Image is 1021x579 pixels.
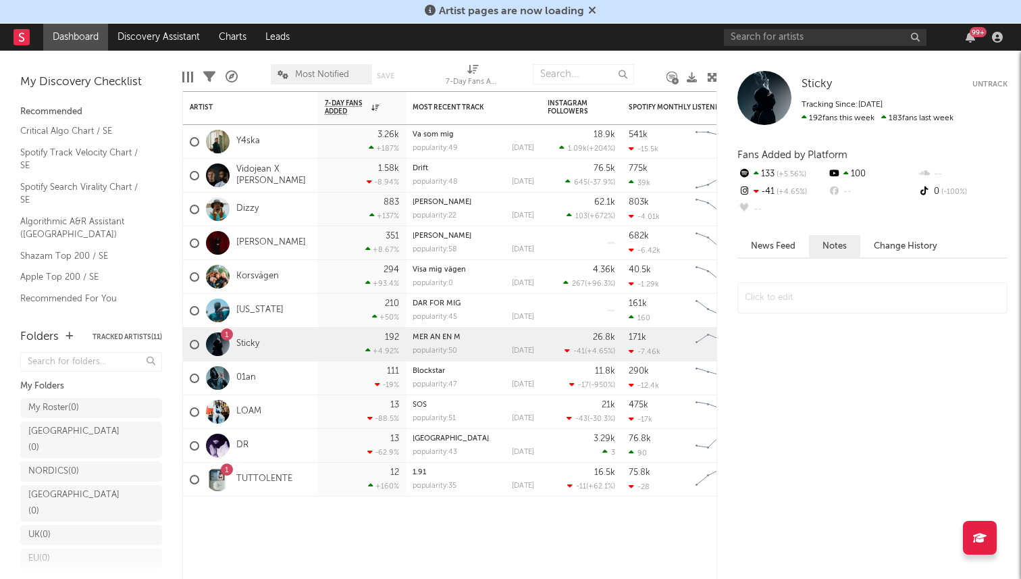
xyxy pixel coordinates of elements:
[20,214,149,242] a: Algorithmic A&R Assistant ([GEOGRAPHIC_DATA])
[413,300,461,307] a: DÄR FÖR MIG
[593,266,615,274] div: 4.36k
[413,334,534,341] div: MER ÄN EN M
[689,125,750,159] svg: Chart title
[629,449,647,457] div: 90
[413,280,453,287] div: popularity: 0
[413,435,489,443] a: [GEOGRAPHIC_DATA]
[575,213,587,220] span: 103
[413,313,457,321] div: popularity: 45
[629,482,650,491] div: -28
[629,198,649,207] div: 803k
[576,483,586,490] span: -11
[108,24,209,51] a: Discovery Assistant
[236,338,259,350] a: Sticky
[972,78,1007,91] button: Untrack
[413,415,456,422] div: popularity: 51
[384,266,399,274] div: 294
[413,232,534,240] div: Sista Gång
[589,145,613,153] span: +204 %
[43,24,108,51] a: Dashboard
[446,74,500,91] div: 7-Day Fans Added (7-Day Fans Added)
[512,415,534,422] div: [DATE]
[775,188,807,196] span: +4.65 %
[689,159,750,193] svg: Chart title
[512,212,534,220] div: [DATE]
[236,136,260,147] a: Y4ska
[590,179,613,186] span: -37.9 %
[802,78,832,90] span: Sticky
[203,57,215,97] div: Filters
[367,178,399,186] div: -8.94 %
[689,328,750,361] svg: Chart title
[413,300,534,307] div: DÄR FÖR MIG
[629,434,651,443] div: 76.8k
[593,333,615,342] div: 26.8k
[20,145,149,173] a: Spotify Track Velocity Chart / SE
[295,70,349,79] span: Most Notified
[20,378,162,395] div: My Folders
[20,291,149,306] a: Recommended For You
[737,166,827,183] div: 133
[20,422,162,458] a: [GEOGRAPHIC_DATA](0)
[413,334,461,341] a: MER ÄN EN M
[413,469,426,476] a: 1.91
[737,150,847,160] span: Fans Added by Platform
[737,201,827,218] div: --
[236,474,292,485] a: TUTTOLENTE
[386,232,399,241] div: 351
[689,429,750,463] svg: Chart title
[939,188,967,196] span: -100 %
[689,260,750,294] svg: Chart title
[385,333,399,342] div: 192
[563,279,615,288] div: ( )
[512,280,534,287] div: [DATE]
[413,401,427,409] a: SOS
[966,32,975,43] button: 99+
[236,271,279,282] a: Korsvägen
[372,313,399,322] div: +50 %
[365,279,399,288] div: +93.4 %
[413,469,534,476] div: 1.91
[724,29,926,46] input: Search for artists
[512,482,534,490] div: [DATE]
[28,463,79,480] div: NORDICS ( 0 )
[594,434,615,443] div: 3.29k
[369,211,399,220] div: +137 %
[595,367,615,376] div: 11.8k
[413,131,454,139] a: Va som mig
[20,180,149,207] a: Spotify Search Virality Chart / SE
[413,199,471,206] a: [PERSON_NAME]
[413,368,534,375] div: Blockstar
[20,352,162,372] input: Search for folders...
[591,382,613,389] span: -950 %
[689,395,750,429] svg: Chart title
[413,266,534,274] div: Visa mig vägen
[367,448,399,457] div: -62.9 %
[572,280,585,288] span: 267
[602,401,615,409] div: 21k
[629,178,650,187] div: 39k
[413,482,456,490] div: popularity: 35
[20,485,162,522] a: [GEOGRAPHIC_DATA](0)
[20,270,149,284] a: Apple Top 200 / SE
[827,166,917,183] div: 100
[512,449,534,456] div: [DATE]
[209,24,256,51] a: Charts
[28,527,51,543] div: UK ( 0 )
[413,449,457,456] div: popularity: 43
[367,414,399,423] div: -88.5 %
[390,401,399,409] div: 13
[368,482,399,490] div: +160 %
[802,101,883,109] span: Tracking Since: [DATE]
[629,367,649,376] div: 290k
[918,166,1007,183] div: --
[737,235,809,257] button: News Feed
[629,299,647,308] div: 161k
[20,398,162,418] a: My Roster(0)
[548,99,595,116] div: Instagram Followers
[569,380,615,389] div: ( )
[594,468,615,477] div: 16.5k
[629,381,659,390] div: -12.4k
[533,64,634,84] input: Search...
[28,487,124,520] div: [GEOGRAPHIC_DATA] ( 0 )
